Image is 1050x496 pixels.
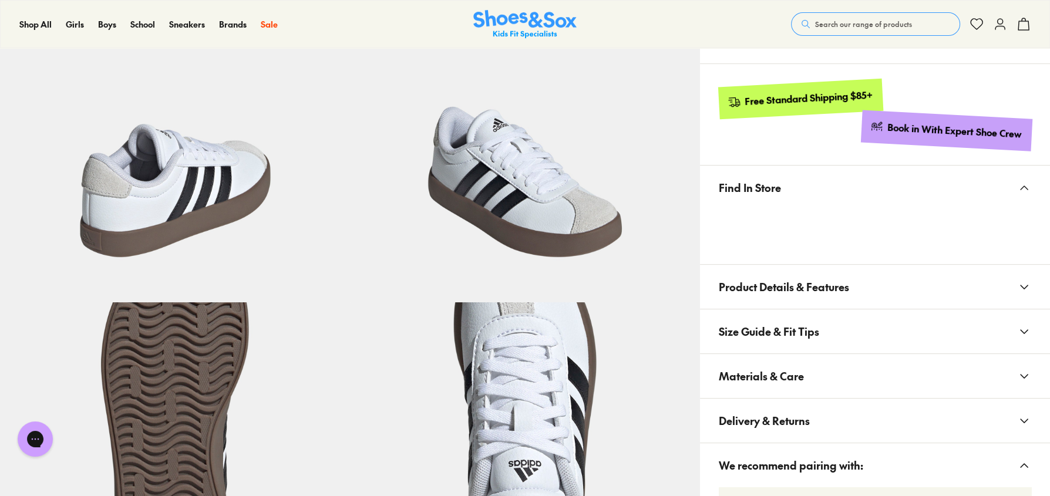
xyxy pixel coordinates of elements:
button: Search our range of products [791,12,960,36]
button: Product Details & Features [700,265,1050,309]
span: Materials & Care [719,359,804,393]
div: Book in With Expert Shoe Crew [887,121,1022,141]
button: Delivery & Returns [700,399,1050,443]
a: Book in With Expert Shoe Crew [861,110,1032,151]
span: We recommend pairing with: [719,448,863,482]
span: Find In Store [719,170,781,205]
span: Shop All [19,18,52,30]
span: School [130,18,155,30]
button: Materials & Care [700,354,1050,398]
a: Boys [98,18,116,31]
a: Free Standard Shipping $85+ [718,79,883,119]
span: Sneakers [169,18,205,30]
a: Sneakers [169,18,205,31]
span: Girls [66,18,84,30]
iframe: Gorgias live chat messenger [12,417,59,461]
a: School [130,18,155,31]
a: Girls [66,18,84,31]
span: Search our range of products [815,19,912,29]
div: Free Standard Shipping $85+ [745,89,873,108]
button: We recommend pairing with: [700,443,1050,487]
button: Find In Store [700,166,1050,210]
a: Brands [219,18,247,31]
span: Brands [219,18,247,30]
button: Size Guide & Fit Tips [700,309,1050,353]
img: SNS_Logo_Responsive.svg [473,10,577,39]
a: Shop All [19,18,52,31]
a: Shoes & Sox [473,10,577,39]
span: Sale [261,18,278,30]
span: Boys [98,18,116,30]
span: Size Guide & Fit Tips [719,314,819,349]
iframe: Find in Store [719,210,1031,250]
span: Product Details & Features [719,269,849,304]
span: Delivery & Returns [719,403,810,438]
a: Sale [261,18,278,31]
